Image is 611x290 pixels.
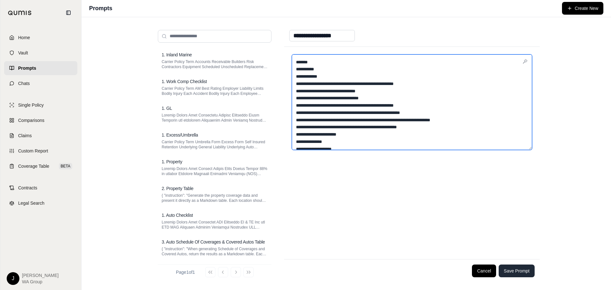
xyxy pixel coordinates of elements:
[162,159,182,165] h3: 1. Property
[4,113,77,127] a: Comparisons
[18,34,30,41] span: Home
[162,86,268,96] p: Carrier Policy Term AM Best Rating Employer Liability Limits Bodily Injury Each Accident Bodily I...
[18,185,37,191] span: Contracts
[162,212,193,218] h3: 1. Auto Checklist
[162,193,268,203] p: { "instruction": "Generate the property coverage data and present it directly as a Markdown table...
[4,46,77,60] a: Vault
[4,181,77,195] a: Contracts
[22,279,59,285] span: WA Group
[18,65,36,71] span: Prompts
[8,11,32,15] img: Qumis Logo
[472,265,496,277] button: Cancel
[63,8,74,18] button: Collapse sidebar
[4,159,77,173] a: Coverage TableBETA
[4,98,77,112] a: Single Policy
[4,196,77,210] a: Legal Search
[162,220,268,230] p: Loremip Dolors Amet Consectet ADI Elitseddo EI & TE Inc utl ETD MAG Aliquaen Adminim Veniamqui No...
[162,139,268,150] p: Carrier Policy Term Umbrella Form Excess Form Self Insured Retention Underlying General Liability...
[162,239,265,245] h3: 3. Auto Schedule Of Coverages & Covered Autos Table
[521,57,530,66] button: Improve content with AI
[162,105,172,111] h3: 1. GL
[7,272,19,285] div: J
[89,4,112,13] h1: Prompts
[562,2,603,15] button: Create New
[4,31,77,45] a: Home
[162,166,268,176] p: Loremip Dolors Amet Consect Adipis Elits Doeius Tempor 88% in utlabor Etdolore Magnaali Enimadmi ...
[18,200,45,206] span: Legal Search
[4,76,77,90] a: Chats
[18,102,44,108] span: Single Policy
[18,163,49,169] span: Coverage Table
[162,246,268,257] p: { "instruction": "When generating Schedule of Coverages and Covered Autos, return the results as ...
[4,61,77,75] a: Prompts
[18,148,48,154] span: Custom Report
[176,269,195,275] div: Page 1 of 1
[162,59,268,69] p: Carrier Policy Term Accounts Receivable Builders Risk Contractors Equipment Scheduled Unscheduled...
[499,265,535,277] button: Save Prompt
[22,272,59,279] span: [PERSON_NAME]
[4,129,77,143] a: Claims
[59,163,72,169] span: BETA
[18,132,32,139] span: Claims
[18,80,30,87] span: Chats
[4,144,77,158] a: Custom Report
[162,113,268,123] p: Loremip Dolors Amet Consectetu Adipisc Elitseddo Eiusm Temporin utl etdolorem Aliquaenim Admin Ve...
[18,50,28,56] span: Vault
[162,78,207,85] h3: 1. Work Comp Checklist
[162,52,192,58] h3: 1. Inland Marine
[18,117,44,124] span: Comparisons
[162,132,198,138] h3: 1. Excess/Umbrella
[162,185,193,192] h3: 2. Property Table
